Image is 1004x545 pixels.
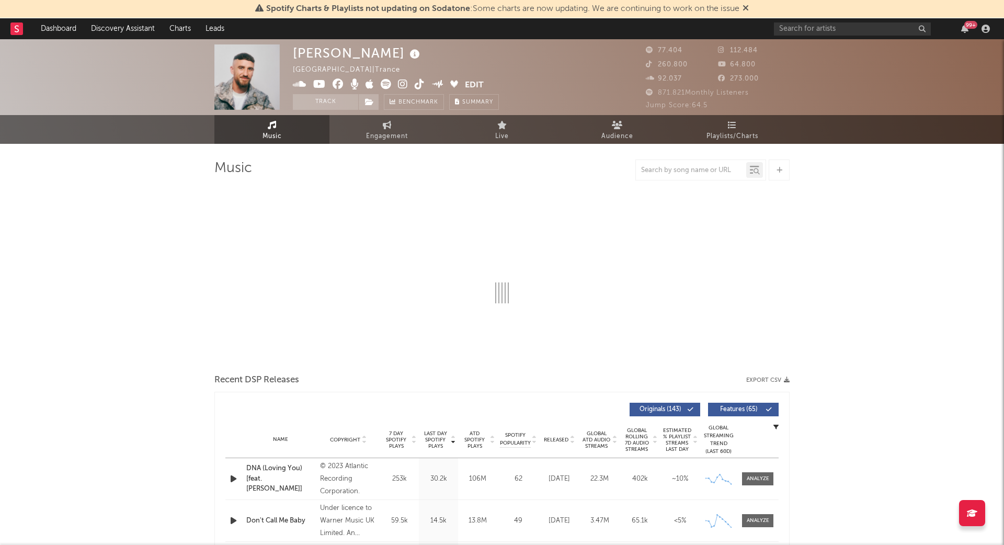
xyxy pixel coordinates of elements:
button: Originals(143) [630,403,700,416]
span: Spotify Charts & Playlists not updating on Sodatone [266,5,470,13]
div: 13.8M [461,516,495,526]
span: Summary [462,99,493,105]
button: 99+ [961,25,968,33]
span: Jump Score: 64.5 [646,102,708,109]
span: Playlists/Charts [706,130,758,143]
span: Last Day Spotify Plays [421,430,449,449]
div: <5% [663,516,698,526]
span: Audience [601,130,633,143]
div: ~ 10 % [663,474,698,484]
a: Discovery Assistant [84,18,162,39]
button: Export CSV [746,377,790,383]
span: 64.800 [718,61,756,68]
div: Name [246,436,315,444]
span: 871.821 Monthly Listeners [646,89,749,96]
span: Benchmark [398,96,438,109]
div: 22.3M [582,474,617,484]
span: Engagement [366,130,408,143]
span: Music [263,130,282,143]
span: Live [495,130,509,143]
span: Global ATD Audio Streams [582,430,611,449]
span: 260.800 [646,61,688,68]
button: Track [293,94,358,110]
a: DNA (Loving You) [feat. [PERSON_NAME]] [246,463,315,494]
span: Dismiss [743,5,749,13]
a: Music [214,115,329,144]
div: 402k [622,474,657,484]
div: 99 + [964,21,977,29]
div: 49 [500,516,537,526]
a: Playlists/Charts [675,115,790,144]
a: Live [444,115,560,144]
div: 65.1k [622,516,657,526]
a: Charts [162,18,198,39]
input: Search by song name or URL [636,166,746,175]
div: [DATE] [542,516,577,526]
span: Originals ( 143 ) [636,406,684,413]
span: 92.037 [646,75,682,82]
a: Don't Call Me Baby [246,516,315,526]
div: [PERSON_NAME] [293,44,423,62]
span: Spotify Popularity [500,432,531,447]
button: Features(65) [708,403,779,416]
div: 59.5k [382,516,416,526]
span: : Some charts are now updating. We are continuing to work on the issue [266,5,739,13]
a: Audience [560,115,675,144]
a: Dashboard [33,18,84,39]
span: Global Rolling 7D Audio Streams [622,427,651,452]
a: Benchmark [384,94,444,110]
button: Summary [449,94,499,110]
span: Estimated % Playlist Streams Last Day [663,427,691,452]
div: © 2023 Atlantic Recording Corporation. [320,460,377,498]
span: 112.484 [718,47,758,54]
div: 14.5k [421,516,455,526]
span: Copyright [330,437,360,443]
a: Engagement [329,115,444,144]
span: ATD Spotify Plays [461,430,488,449]
a: Leads [198,18,232,39]
div: Under licence to Warner Music UK Limited. An Asylum Records UK release, © 2023 Vicious Recordings... [320,502,377,540]
span: 7 Day Spotify Plays [382,430,410,449]
span: Released [544,437,568,443]
div: [DATE] [542,474,577,484]
div: 253k [382,474,416,484]
div: 3.47M [582,516,617,526]
div: 106M [461,474,495,484]
div: 30.2k [421,474,455,484]
button: Edit [465,79,484,92]
div: Global Streaming Trend (Last 60D) [703,424,734,456]
span: Recent DSP Releases [214,374,299,387]
div: [GEOGRAPHIC_DATA] | Trance [293,64,412,76]
span: 273.000 [718,75,759,82]
span: Features ( 65 ) [715,406,763,413]
div: 62 [500,474,537,484]
span: 77.404 [646,47,682,54]
input: Search for artists [774,22,931,36]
